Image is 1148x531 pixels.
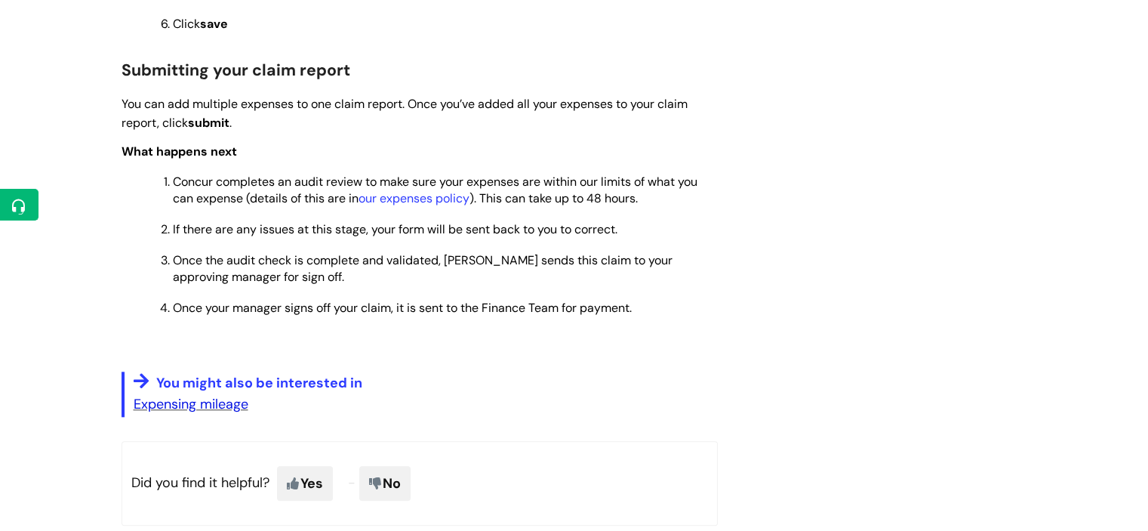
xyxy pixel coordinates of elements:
[359,466,411,501] span: No
[122,96,688,131] span: You can add multiple expenses to one claim report. Once you’ve added all your expenses to your cl...
[173,174,697,206] span: Concur completes an audit review to make sure your expenses are within our limits of what you can...
[134,395,248,413] a: Expensing mileage
[173,221,617,237] span: If there are any issues at this stage, your form will be sent back to you to correct.
[188,115,229,131] strong: submit
[122,144,237,159] span: What happens next
[173,252,672,285] span: Once the audit check is complete and validated, [PERSON_NAME] sends this claim to your approving ...
[173,16,228,32] span: Click
[277,466,333,501] span: Yes
[122,441,718,526] p: Did you find it helpful?
[156,374,362,392] span: You might also be interested in
[122,60,350,81] span: Submitting your claim report
[359,190,469,206] a: our expenses policy
[200,16,228,32] strong: save
[173,300,632,316] span: Once your manager signs off your claim, it is sent to the Finance Team for payment.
